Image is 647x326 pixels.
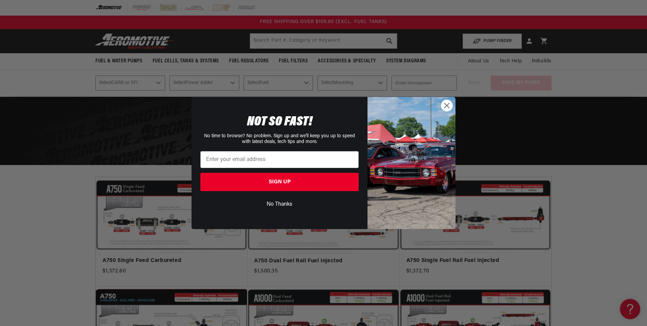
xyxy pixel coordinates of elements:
[200,173,359,191] button: SIGN UP
[200,198,359,211] button: No Thanks
[441,100,453,111] button: Close dialog
[200,151,359,168] input: Enter your email address
[204,134,355,144] span: No time to browse? No problem. Sign up and we'll keep you up to speed with latest deals, tech tip...
[367,97,455,229] img: 85cdd541-2605-488b-b08c-a5ee7b438a35.jpeg
[247,115,312,129] span: NOT SO FAST!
